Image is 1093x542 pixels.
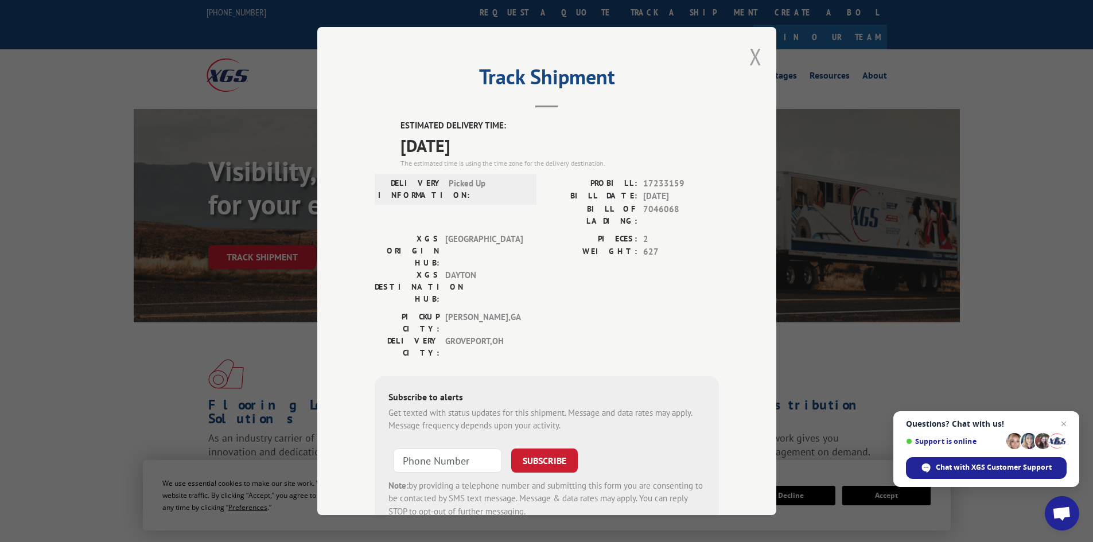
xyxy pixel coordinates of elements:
[643,245,719,259] span: 627
[547,245,637,259] label: WEIGHT:
[906,419,1067,428] span: Questions? Chat with us!
[388,407,705,432] div: Get texted with status updates for this shipment. Message and data rates may apply. Message frequ...
[749,41,762,72] button: Close modal
[1057,417,1071,431] span: Close chat
[445,311,523,335] span: [PERSON_NAME] , GA
[445,335,523,359] span: GROVEPORT , OH
[547,203,637,227] label: BILL OF LADING:
[906,437,1002,446] span: Support is online
[400,132,719,158] span: [DATE]
[388,480,409,491] strong: Note:
[547,177,637,190] label: PROBILL:
[445,269,523,305] span: DAYTON
[375,311,439,335] label: PICKUP CITY:
[511,449,578,473] button: SUBSCRIBE
[393,449,502,473] input: Phone Number
[400,119,719,132] label: ESTIMATED DELIVERY TIME:
[400,158,719,169] div: The estimated time is using the time zone for the delivery destination.
[1045,496,1079,531] div: Open chat
[643,190,719,203] span: [DATE]
[547,190,637,203] label: BILL DATE:
[445,233,523,269] span: [GEOGRAPHIC_DATA]
[388,479,705,518] div: by providing a telephone number and submitting this form you are consenting to be contacted by SM...
[643,203,719,227] span: 7046068
[449,177,526,201] span: Picked Up
[547,233,637,246] label: PIECES:
[643,233,719,246] span: 2
[388,390,705,407] div: Subscribe to alerts
[375,335,439,359] label: DELIVERY CITY:
[375,269,439,305] label: XGS DESTINATION HUB:
[375,233,439,269] label: XGS ORIGIN HUB:
[643,177,719,190] span: 17233159
[378,177,443,201] label: DELIVERY INFORMATION:
[906,457,1067,479] div: Chat with XGS Customer Support
[375,69,719,91] h2: Track Shipment
[936,462,1052,473] span: Chat with XGS Customer Support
